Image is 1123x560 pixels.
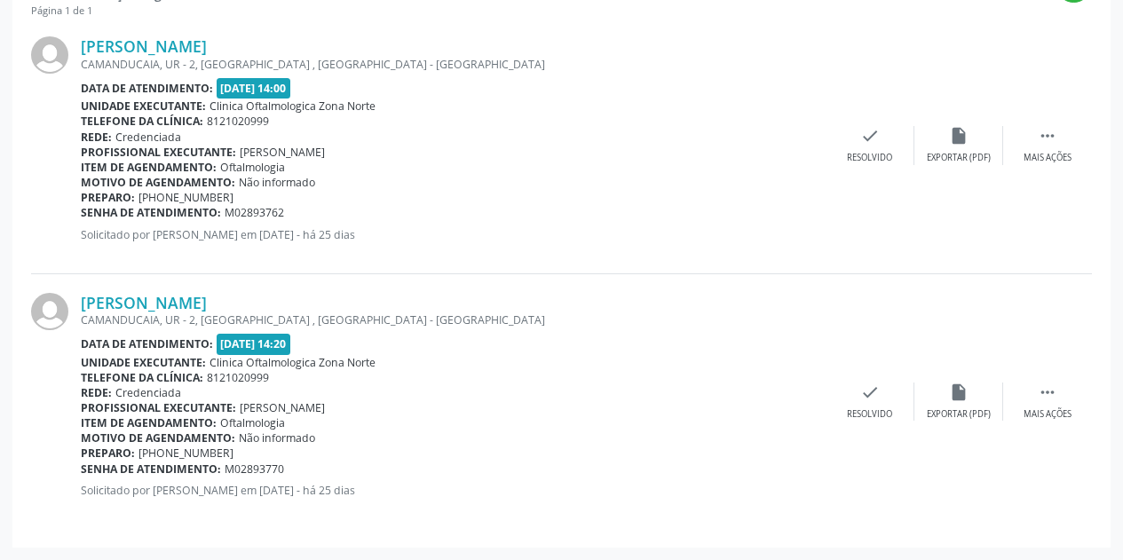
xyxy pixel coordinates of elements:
[81,355,206,370] b: Unidade executante:
[81,130,112,145] b: Rede:
[31,4,213,19] div: Página 1 de 1
[220,415,285,430] span: Oftalmologia
[81,160,217,175] b: Item de agendamento:
[1038,126,1057,146] i: 
[210,99,376,114] span: Clinica Oftalmologica Zona Norte
[225,461,284,477] span: M02893770
[115,385,181,400] span: Credenciada
[81,145,236,160] b: Profissional executante:
[949,383,969,402] i: insert_drive_file
[81,36,207,56] a: [PERSON_NAME]
[217,334,291,354] span: [DATE] 14:20
[81,385,112,400] b: Rede:
[927,408,991,421] div: Exportar (PDF)
[81,370,203,385] b: Telefone da clínica:
[81,205,221,220] b: Senha de atendimento:
[949,126,969,146] i: insert_drive_file
[240,400,325,415] span: [PERSON_NAME]
[81,99,206,114] b: Unidade executante:
[207,370,269,385] span: 8121020999
[860,383,880,402] i: check
[81,293,207,312] a: [PERSON_NAME]
[927,152,991,164] div: Exportar (PDF)
[81,81,213,96] b: Data de atendimento:
[239,175,315,190] span: Não informado
[81,190,135,205] b: Preparo:
[81,461,221,477] b: Senha de atendimento:
[115,130,181,145] span: Credenciada
[81,114,203,129] b: Telefone da clínica:
[217,78,291,99] span: [DATE] 14:00
[31,293,68,330] img: img
[138,446,233,461] span: [PHONE_NUMBER]
[220,160,285,175] span: Oftalmologia
[81,430,235,446] b: Motivo de agendamento:
[81,483,826,498] p: Solicitado por [PERSON_NAME] em [DATE] - há 25 dias
[81,312,826,327] div: CAMANDUCAIA, UR - 2, [GEOGRAPHIC_DATA] , [GEOGRAPHIC_DATA] - [GEOGRAPHIC_DATA]
[81,227,826,242] p: Solicitado por [PERSON_NAME] em [DATE] - há 25 dias
[847,152,892,164] div: Resolvido
[1024,152,1072,164] div: Mais ações
[1038,383,1057,402] i: 
[847,408,892,421] div: Resolvido
[225,205,284,220] span: M02893762
[81,336,213,351] b: Data de atendimento:
[1024,408,1072,421] div: Mais ações
[240,145,325,160] span: [PERSON_NAME]
[81,400,236,415] b: Profissional executante:
[81,175,235,190] b: Motivo de agendamento:
[207,114,269,129] span: 8121020999
[81,446,135,461] b: Preparo:
[210,355,376,370] span: Clinica Oftalmologica Zona Norte
[239,430,315,446] span: Não informado
[81,57,826,72] div: CAMANDUCAIA, UR - 2, [GEOGRAPHIC_DATA] , [GEOGRAPHIC_DATA] - [GEOGRAPHIC_DATA]
[138,190,233,205] span: [PHONE_NUMBER]
[860,126,880,146] i: check
[81,415,217,430] b: Item de agendamento:
[31,36,68,74] img: img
